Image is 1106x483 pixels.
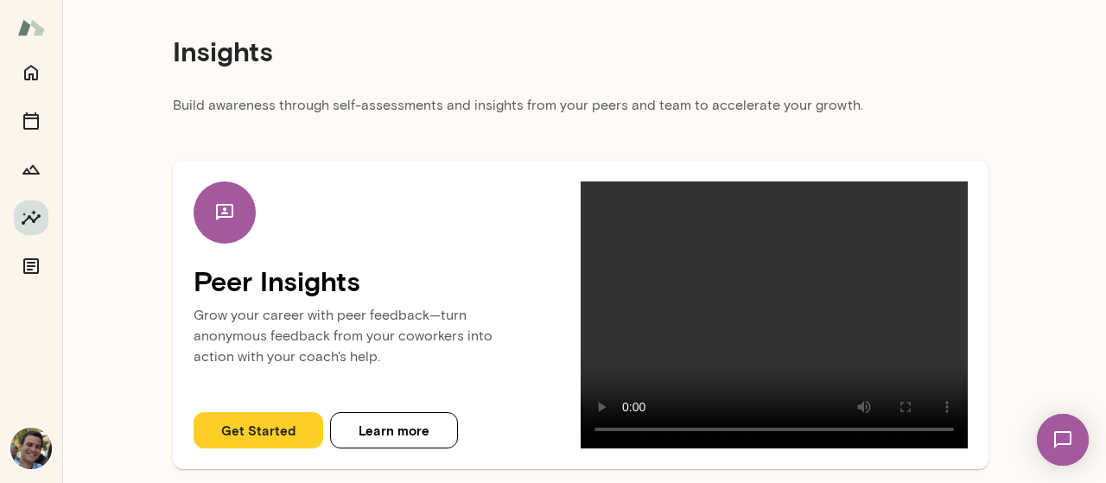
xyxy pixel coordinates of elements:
[14,104,48,138] button: Sessions
[173,95,988,126] p: Build awareness through self-assessments and insights from your peers and team to accelerate your...
[194,412,323,448] button: Get Started
[14,200,48,235] button: Insights
[330,412,458,448] button: Learn more
[10,428,52,469] img: Antonio Filippo Seccomandi
[14,152,48,187] button: Growth Plan
[194,298,581,384] p: Grow your career with peer feedback—turn anonymous feedback from your coworkers into action with ...
[14,55,48,90] button: Home
[194,264,581,297] h4: Peer Insights
[173,161,988,469] div: Peer InsightsGrow your career with peer feedback—turn anonymous feedback from your coworkers into...
[14,249,48,283] button: Documents
[173,35,273,67] h4: Insights
[17,11,45,44] img: Mento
